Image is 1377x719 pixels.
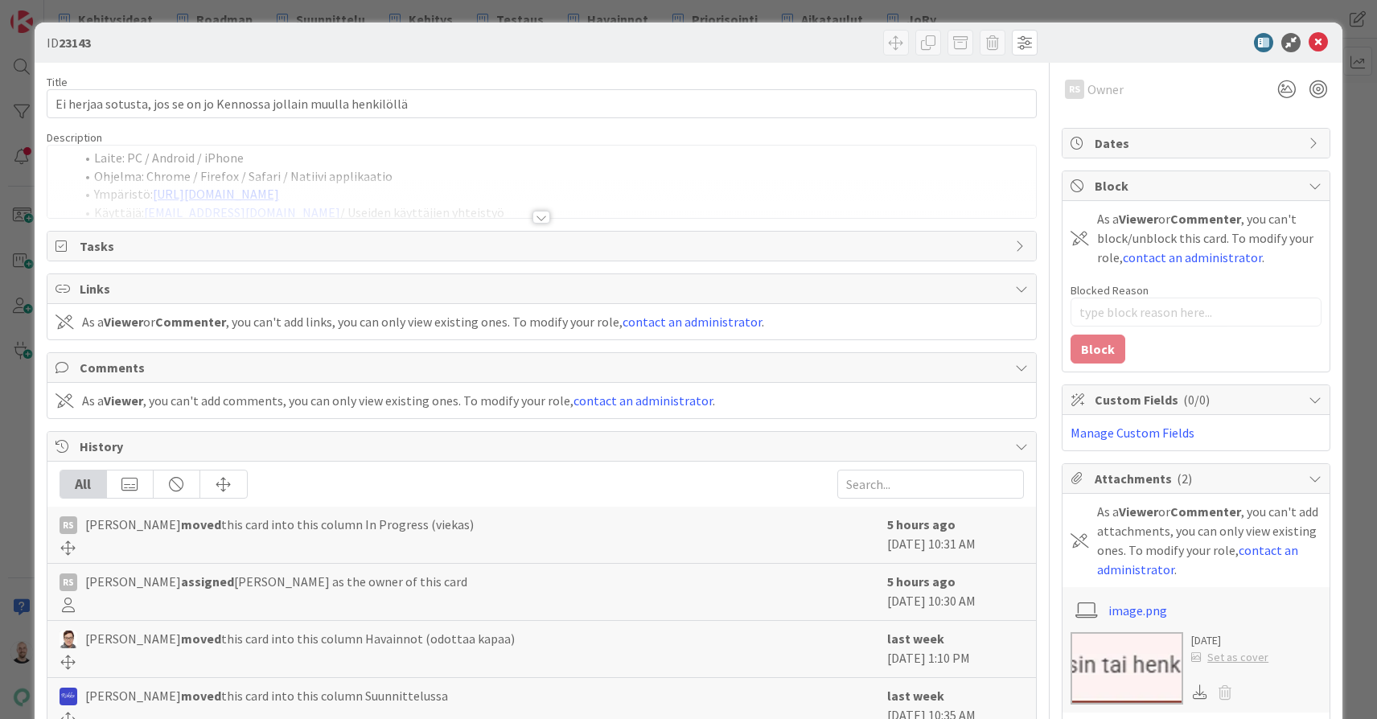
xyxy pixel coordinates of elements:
[47,75,68,89] label: Title
[1071,425,1194,441] a: Manage Custom Fields
[1095,176,1301,195] span: Block
[887,688,944,704] b: last week
[1170,503,1241,520] b: Commenter
[573,392,713,409] a: contact an administrator
[1065,80,1084,99] div: RS
[80,236,1007,256] span: Tasks
[181,688,221,704] b: moved
[181,573,234,590] b: assigned
[80,437,1007,456] span: History
[85,686,448,705] span: [PERSON_NAME] this card into this column Suunnittelussa
[181,631,221,647] b: moved
[1095,390,1301,409] span: Custom Fields
[155,314,226,330] b: Commenter
[80,279,1007,298] span: Links
[1123,249,1262,265] a: contact an administrator
[104,392,143,409] b: Viewer
[85,629,515,648] span: [PERSON_NAME] this card into this column Havainnot (odottaa kapaa)
[85,515,474,534] span: [PERSON_NAME] this card into this column In Progress (viekas)
[623,314,762,330] a: contact an administrator
[1071,335,1125,364] button: Block
[60,516,77,534] div: RS
[85,572,467,591] span: [PERSON_NAME] [PERSON_NAME] as the owner of this card
[47,89,1037,118] input: type card name here...
[47,130,102,145] span: Description
[1087,80,1124,99] span: Owner
[75,149,1028,167] li: Laite: PC / Android / iPhone
[887,515,1024,555] div: [DATE] 10:31 AM
[1177,470,1192,487] span: ( 2 )
[1191,649,1268,666] div: Set as cover
[1191,682,1209,703] div: Download
[1097,502,1322,579] div: As a or , you can't add attachments, you can only view existing ones. To modify your role, .
[1095,134,1301,153] span: Dates
[82,312,764,331] div: As a or , you can't add links, you can only view existing ones. To modify your role, .
[80,358,1007,377] span: Comments
[47,33,91,52] span: ID
[1119,503,1158,520] b: Viewer
[887,516,956,532] b: 5 hours ago
[887,573,956,590] b: 5 hours ago
[75,167,1028,186] li: Ohjelma: Chrome / Firefox / Safari / Natiivi applikaatio
[181,516,221,532] b: moved
[887,572,1024,612] div: [DATE] 10:30 AM
[1095,469,1301,488] span: Attachments
[1097,209,1322,267] div: As a or , you can't block/unblock this card. To modify your role, .
[1108,601,1167,620] a: image.png
[1170,211,1241,227] b: Commenter
[837,470,1024,499] input: Search...
[887,631,944,647] b: last week
[1071,283,1149,298] label: Blocked Reason
[60,470,107,498] div: All
[887,629,1024,669] div: [DATE] 1:10 PM
[59,35,91,51] b: 23143
[60,688,77,705] img: RS
[82,391,715,410] div: As a , you can't add comments, you can only view existing ones. To modify your role, .
[1191,632,1268,649] div: [DATE]
[1183,392,1210,408] span: ( 0/0 )
[104,314,143,330] b: Viewer
[1119,211,1158,227] b: Viewer
[60,631,77,648] img: SM
[60,573,77,591] div: RS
